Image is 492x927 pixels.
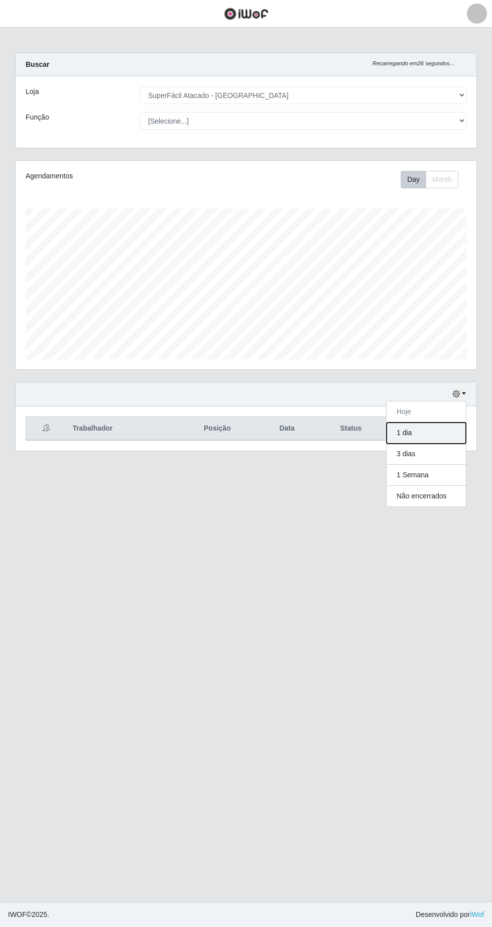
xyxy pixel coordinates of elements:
[26,60,49,68] strong: Buscar
[416,909,484,920] span: Desenvolvido por
[373,60,454,66] i: Recarregando em 26 segundos...
[470,910,484,918] a: iWof
[26,112,49,123] label: Função
[387,444,466,465] button: 3 dias
[316,417,386,441] th: Status
[426,171,458,188] button: Month
[387,423,466,444] button: 1 dia
[66,417,176,441] th: Trabalhador
[258,417,315,441] th: Data
[401,171,426,188] button: Day
[387,401,466,423] button: Hoje
[401,171,458,188] div: First group
[26,171,200,181] div: Agendamentos
[8,910,27,918] span: IWOF
[401,171,466,188] div: Toolbar with button groups
[387,465,466,486] button: 1 Semana
[224,8,269,20] img: CoreUI Logo
[8,909,49,920] span: © 2025 .
[176,417,258,441] th: Posição
[387,486,466,506] button: Não encerrados
[26,86,39,97] label: Loja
